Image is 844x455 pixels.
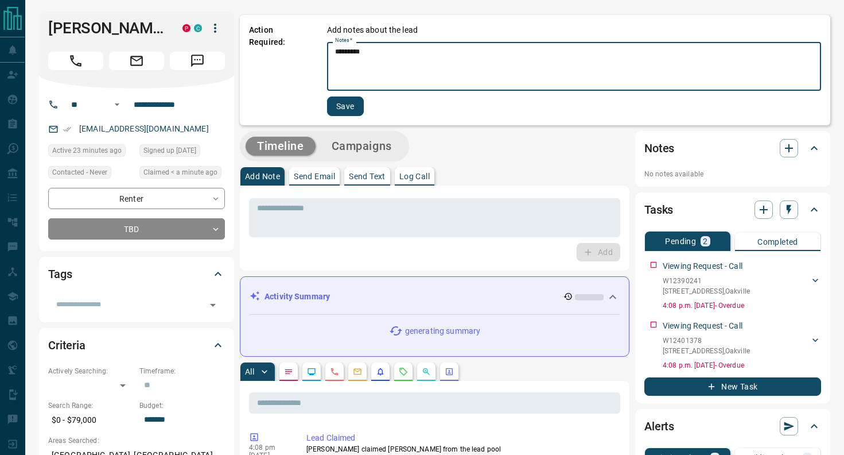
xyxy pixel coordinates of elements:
div: TBD [48,218,225,240]
p: generating summary [405,325,480,337]
p: Activity Summary [265,291,330,303]
p: [STREET_ADDRESS] , Oakville [663,346,750,356]
p: [STREET_ADDRESS] , Oakville [663,286,750,296]
p: Viewing Request - Call [663,260,742,272]
h2: Tags [48,265,72,283]
p: Pending [665,237,696,245]
div: Renter [48,188,225,209]
p: 2 [703,237,707,245]
a: [EMAIL_ADDRESS][DOMAIN_NAME] [79,124,209,133]
div: W12401378[STREET_ADDRESS],Oakville [663,333,821,358]
p: 4:08 p.m. [DATE] - Overdue [663,300,821,311]
p: W12390241 [663,276,750,286]
p: Viewing Request - Call [663,320,742,332]
p: W12401378 [663,336,750,346]
div: W12390241[STREET_ADDRESS],Oakville [663,273,821,299]
svg: Emails [353,367,362,376]
div: Tags [48,260,225,288]
p: Action Required: [249,24,310,116]
p: Send Email [294,172,335,180]
div: Notes [644,134,821,162]
span: Active 23 minutes ago [52,145,122,156]
p: $0 - $79,000 [48,411,134,430]
p: Timeframe: [139,366,225,376]
p: Add Note [245,172,280,180]
div: Tue Sep 16 2025 [48,144,134,160]
span: Email [109,52,164,70]
p: Actively Searching: [48,366,134,376]
span: Signed up [DATE] [143,145,196,156]
span: Claimed < a minute ago [143,167,217,178]
p: Log Call [399,172,430,180]
svg: Listing Alerts [376,367,385,376]
h1: [PERSON_NAME] [48,19,165,37]
h2: Notes [644,139,674,157]
p: No notes available [644,169,821,179]
button: Campaigns [320,137,403,156]
div: Wed Apr 20 2016 [139,144,225,160]
svg: Agent Actions [445,367,454,376]
button: Timeline [246,137,316,156]
h2: Alerts [644,417,674,435]
button: Open [205,297,221,313]
div: Tasks [644,196,821,223]
p: Add notes about the lead [327,24,418,36]
div: property.ca [182,24,190,32]
p: Search Range: [48,400,134,411]
span: Message [170,52,225,70]
h2: Tasks [644,200,673,219]
svg: Calls [330,367,339,376]
svg: Requests [399,367,408,376]
button: New Task [644,377,821,396]
span: Contacted - Never [52,167,107,178]
button: Open [110,98,124,111]
svg: Lead Browsing Activity [307,367,316,376]
div: Criteria [48,331,225,359]
div: condos.ca [194,24,202,32]
span: Call [48,52,103,70]
p: 4:08 p.m. [DATE] - Overdue [663,360,821,371]
h2: Criteria [48,336,85,354]
p: Areas Searched: [48,435,225,446]
p: Completed [757,238,798,246]
svg: Email Verified [63,125,71,133]
p: Lead Claimed [306,432,616,444]
div: Activity Summary [250,286,620,307]
p: 4:08 pm [249,444,289,452]
p: [PERSON_NAME] claimed [PERSON_NAME] from the lead pool [306,444,616,454]
svg: Notes [284,367,293,376]
p: Budget: [139,400,225,411]
button: Save [327,97,364,116]
p: Send Text [349,172,386,180]
p: All [245,368,254,376]
div: Tue Sep 16 2025 [139,166,225,182]
svg: Opportunities [422,367,431,376]
label: Notes [335,37,352,44]
div: Alerts [644,412,821,440]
